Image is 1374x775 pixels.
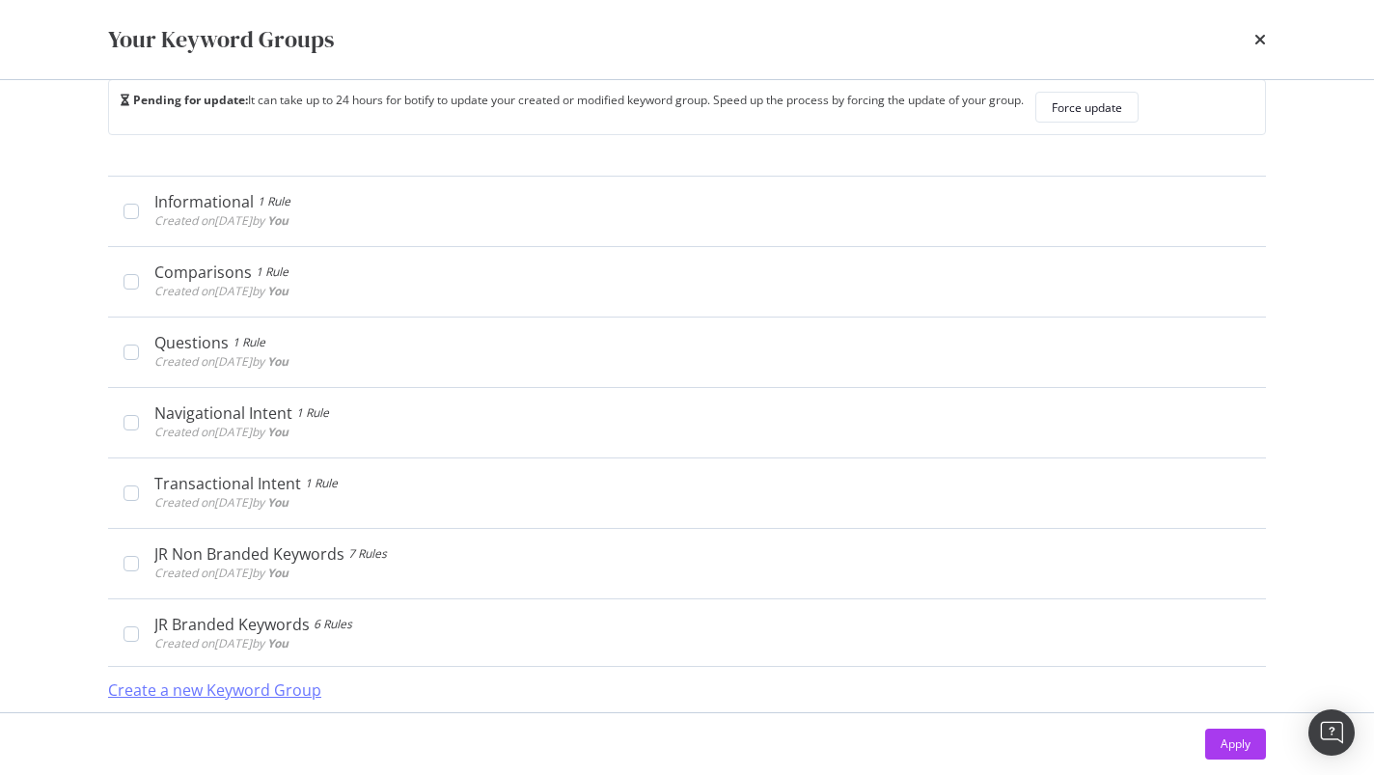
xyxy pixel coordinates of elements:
div: Create a new Keyword Group [108,679,321,702]
b: You [267,212,289,229]
div: Questions [154,333,229,352]
div: 1 Rule [305,474,338,493]
div: Force update [1052,99,1122,116]
b: You [267,635,289,651]
div: Informational [154,192,254,211]
button: Apply [1205,729,1266,760]
div: times [1254,23,1266,56]
div: 7 Rules [348,544,387,564]
b: You [267,565,289,581]
span: Created on [DATE] by [154,283,289,299]
span: Created on [DATE] by [154,635,289,651]
button: Create a new Keyword Group [108,667,321,713]
b: Pending for update: [133,92,248,108]
b: You [267,353,289,370]
div: It can take up to 24 hours for botify to update your created or modified keyword group. Speed up ... [121,92,1024,123]
span: Created on [DATE] by [154,353,289,370]
div: 1 Rule [256,263,289,282]
div: Transactional Intent [154,474,301,493]
span: Created on [DATE] by [154,565,289,581]
div: Your Keyword Groups [108,23,334,56]
div: 6 Rules [314,615,352,634]
div: 1 Rule [296,403,329,423]
div: Apply [1221,735,1250,752]
div: Navigational Intent [154,403,292,423]
b: You [267,424,289,440]
span: Created on [DATE] by [154,212,289,229]
span: Created on [DATE] by [154,424,289,440]
b: You [267,494,289,511]
div: JR Branded Keywords [154,615,310,634]
div: Open Intercom Messenger [1308,709,1355,756]
div: 1 Rule [233,333,265,352]
div: Comparisons [154,263,252,282]
div: JR Non Branded Keywords [154,544,344,564]
span: Created on [DATE] by [154,494,289,511]
b: You [267,283,289,299]
div: 1 Rule [258,192,290,211]
button: Force update [1035,92,1139,123]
